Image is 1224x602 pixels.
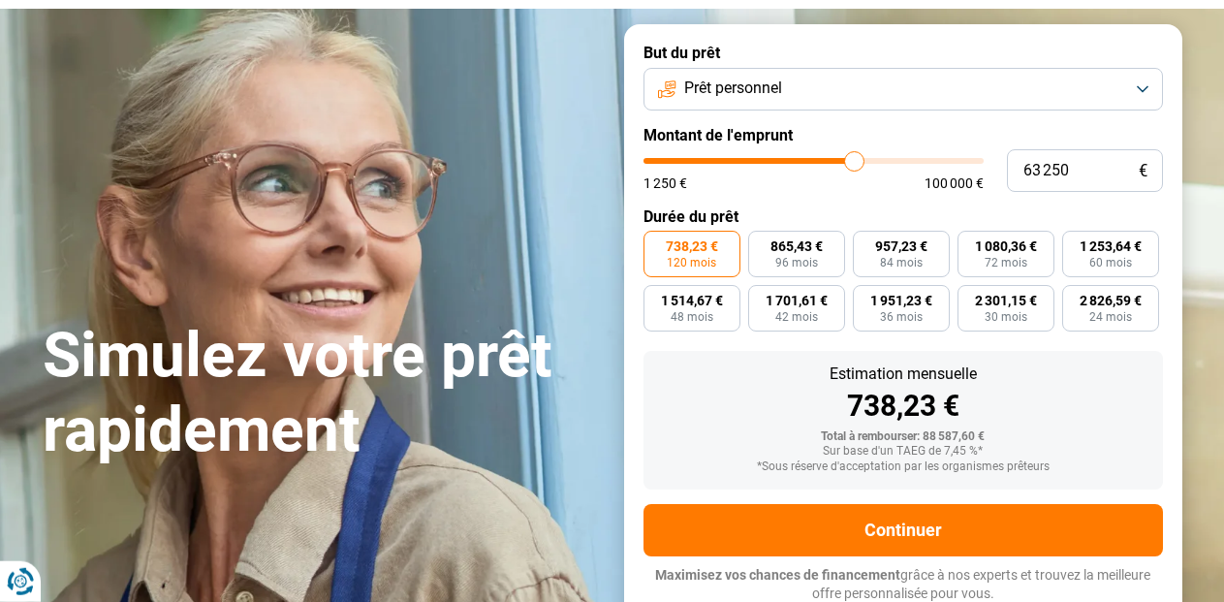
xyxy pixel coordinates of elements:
[655,567,900,583] span: Maximisez vos chances de financement
[643,68,1163,111] button: Prêt personnel
[643,176,687,190] span: 1 250 €
[775,257,818,269] span: 96 mois
[880,257,923,269] span: 84 mois
[659,366,1147,382] div: Estimation mensuelle
[1089,257,1132,269] span: 60 mois
[770,239,823,253] span: 865,43 €
[659,430,1147,444] div: Total à rembourser: 88 587,60 €
[643,126,1163,144] label: Montant de l'emprunt
[659,445,1147,459] div: Sur base d'un TAEG de 7,45 %*
[661,294,723,307] span: 1 514,67 €
[870,294,932,307] span: 1 951,23 €
[1139,163,1147,179] span: €
[925,176,984,190] span: 100 000 €
[975,294,1037,307] span: 2 301,15 €
[643,44,1163,62] label: But du prêt
[875,239,927,253] span: 957,23 €
[1089,311,1132,323] span: 24 mois
[766,294,828,307] span: 1 701,61 €
[667,257,716,269] span: 120 mois
[985,311,1027,323] span: 30 mois
[671,311,713,323] span: 48 mois
[684,78,782,99] span: Prêt personnel
[643,504,1163,556] button: Continuer
[666,239,718,253] span: 738,23 €
[880,311,923,323] span: 36 mois
[775,311,818,323] span: 42 mois
[985,257,1027,269] span: 72 mois
[975,239,1037,253] span: 1 080,36 €
[1080,294,1142,307] span: 2 826,59 €
[643,207,1163,226] label: Durée du prêt
[43,319,601,468] h1: Simulez votre prêt rapidement
[659,392,1147,421] div: 738,23 €
[659,460,1147,474] div: *Sous réserve d'acceptation par les organismes prêteurs
[1080,239,1142,253] span: 1 253,64 €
